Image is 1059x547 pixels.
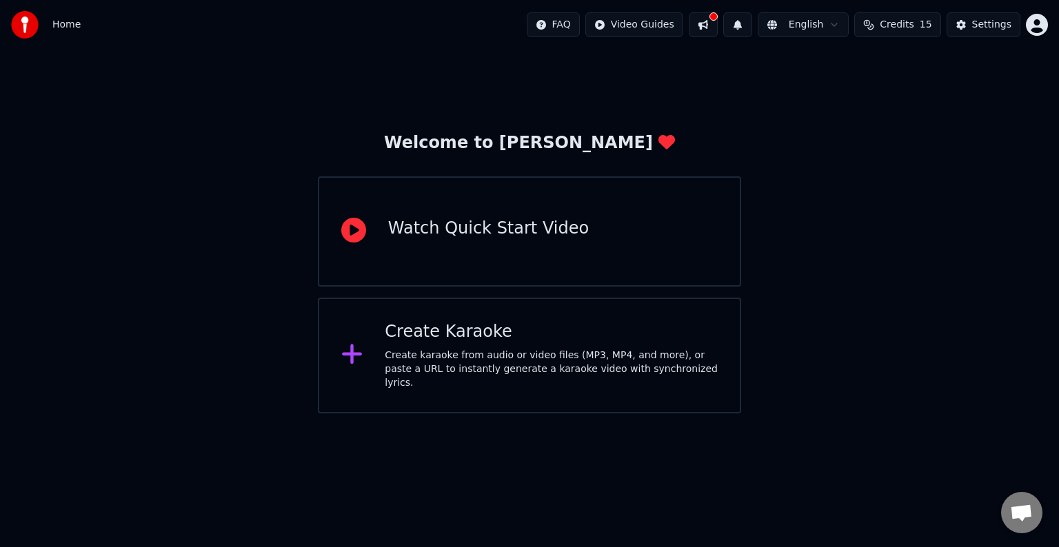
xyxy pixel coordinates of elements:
[11,11,39,39] img: youka
[385,321,718,343] div: Create Karaoke
[385,349,718,390] div: Create karaoke from audio or video files (MP3, MP4, and more), or paste a URL to instantly genera...
[1001,492,1042,533] a: Open chat
[52,18,81,32] span: Home
[880,18,914,32] span: Credits
[854,12,940,37] button: Credits15
[384,132,675,154] div: Welcome to [PERSON_NAME]
[920,18,932,32] span: 15
[527,12,580,37] button: FAQ
[52,18,81,32] nav: breadcrumb
[972,18,1011,32] div: Settings
[947,12,1020,37] button: Settings
[585,12,683,37] button: Video Guides
[388,218,589,240] div: Watch Quick Start Video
